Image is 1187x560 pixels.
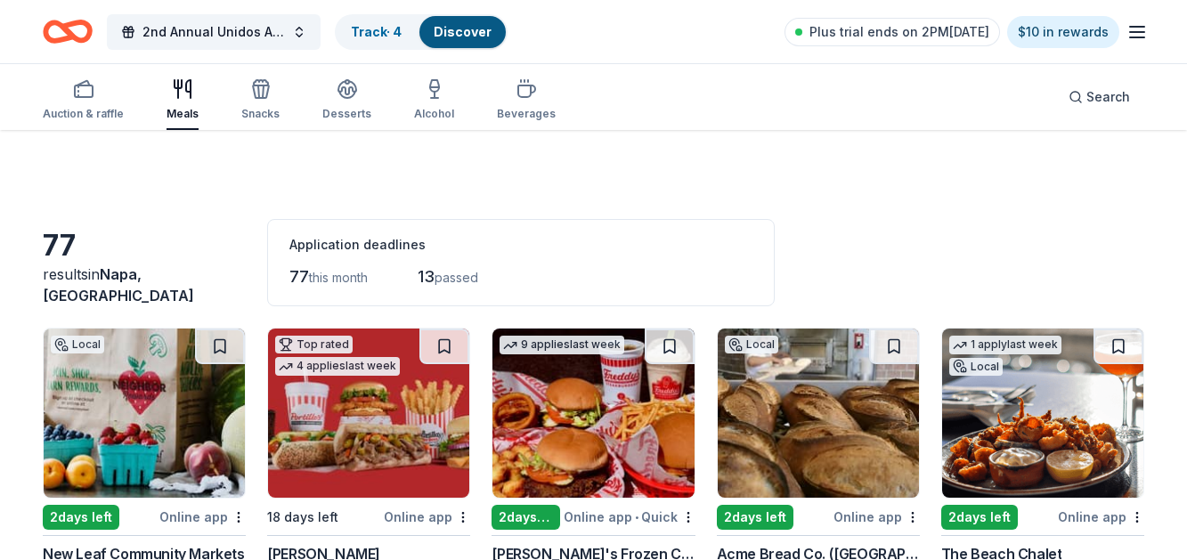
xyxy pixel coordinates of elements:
[785,18,1000,46] a: Plus trial ends on 2PM[DATE]
[44,329,245,498] img: Image for New Leaf Community Markets
[1054,79,1144,115] button: Search
[43,107,124,121] div: Auction & raffle
[941,505,1018,530] div: 2 days left
[942,329,1143,498] img: Image for The Beach Chalet
[414,71,454,130] button: Alcohol
[268,329,469,498] img: Image for Portillo's
[351,24,402,39] a: Track· 4
[289,267,309,286] span: 77
[309,270,368,285] span: this month
[322,71,371,130] button: Desserts
[500,336,624,354] div: 9 applies last week
[949,358,1003,376] div: Local
[833,506,920,528] div: Online app
[1058,506,1144,528] div: Online app
[142,21,285,43] span: 2nd Annual Unidos Auction & Gala
[717,505,793,530] div: 2 days left
[43,265,194,304] span: in
[167,71,199,130] button: Meals
[43,11,93,53] a: Home
[435,270,478,285] span: passed
[718,329,919,498] img: Image for Acme Bread Co. (East Bay/North Bay)
[414,107,454,121] div: Alcohol
[492,329,694,498] img: Image for Freddy's Frozen Custard & Steakburgers
[43,264,246,306] div: results
[275,357,400,376] div: 4 applies last week
[43,228,246,264] div: 77
[51,336,104,353] div: Local
[1086,86,1130,108] span: Search
[43,265,194,304] span: Napa, [GEOGRAPHIC_DATA]
[322,107,371,121] div: Desserts
[492,505,559,530] div: 2 days left
[635,510,638,524] span: •
[241,107,280,121] div: Snacks
[241,71,280,130] button: Snacks
[725,336,778,353] div: Local
[949,336,1061,354] div: 1 apply last week
[43,505,119,530] div: 2 days left
[43,71,124,130] button: Auction & raffle
[418,267,435,286] span: 13
[1007,16,1119,48] a: $10 in rewards
[335,14,508,50] button: Track· 4Discover
[167,107,199,121] div: Meals
[159,506,246,528] div: Online app
[434,24,492,39] a: Discover
[275,336,353,353] div: Top rated
[497,71,556,130] button: Beverages
[384,506,470,528] div: Online app
[497,107,556,121] div: Beverages
[289,234,752,256] div: Application deadlines
[809,21,989,43] span: Plus trial ends on 2PM[DATE]
[564,506,695,528] div: Online app Quick
[107,14,321,50] button: 2nd Annual Unidos Auction & Gala
[267,507,338,528] div: 18 days left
